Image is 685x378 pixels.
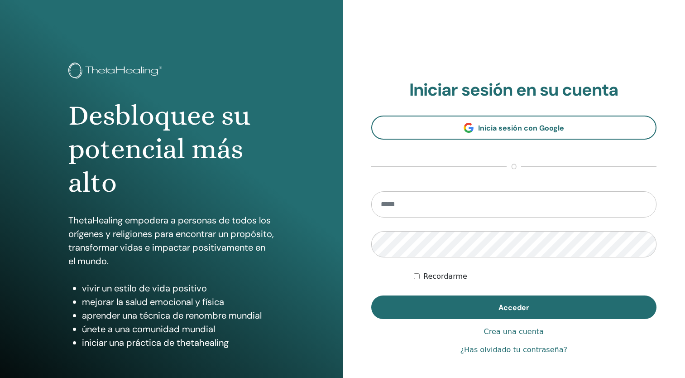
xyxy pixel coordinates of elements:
li: vivir un estilo de vida positivo [82,281,274,295]
button: Acceder [371,296,657,319]
li: únete a una comunidad mundial [82,322,274,336]
li: mejorar la salud emocional y física [82,295,274,309]
span: Acceder [498,303,529,312]
label: Recordarme [423,271,467,282]
a: ¿Has olvidado tu contraseña? [460,344,567,355]
li: iniciar una práctica de thetahealing [82,336,274,349]
div: Mantenerme autenticado indefinidamente o hasta cerrar la sesión manualmente [414,271,656,282]
h1: Desbloquee su potencial más alto [68,99,274,200]
a: Inicia sesión con Google [371,116,657,140]
span: Inicia sesión con Google [478,123,564,133]
li: aprender una técnica de renombre mundial [82,309,274,322]
p: ThetaHealing empodera a personas de todos los orígenes y religiones para encontrar un propósito, ... [68,213,274,268]
a: Crea una cuenta [484,326,544,337]
span: o [507,161,521,172]
h2: Iniciar sesión en su cuenta [371,80,657,101]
